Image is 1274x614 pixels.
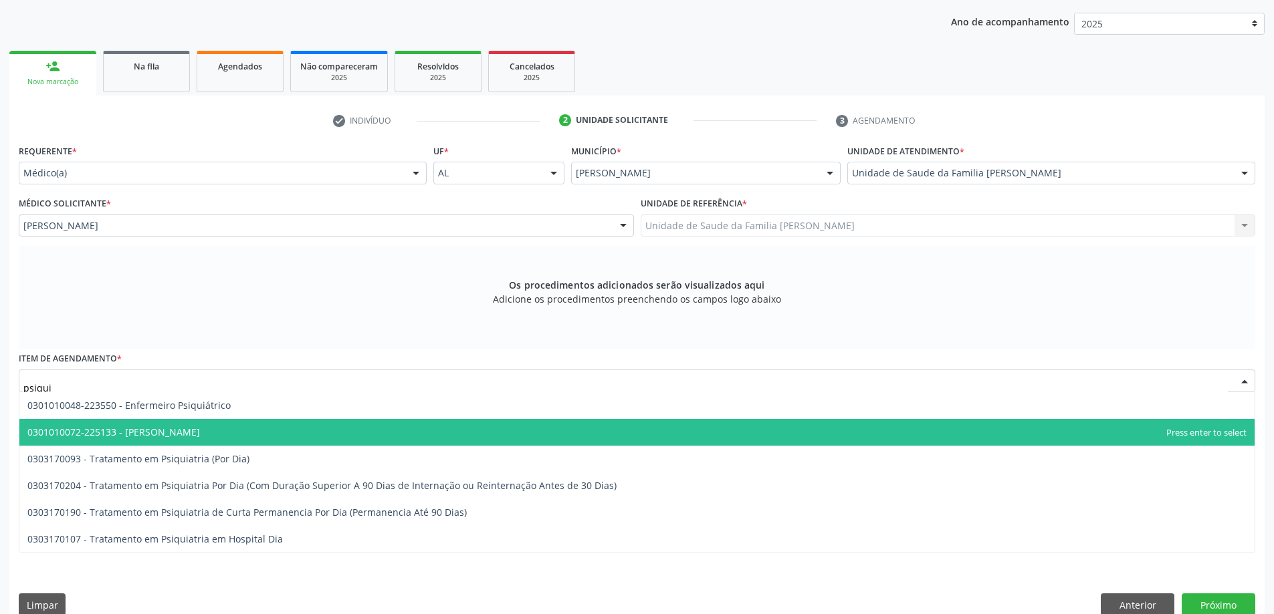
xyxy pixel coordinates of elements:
[300,61,378,72] span: Não compareceram
[23,166,399,180] span: Médico(a)
[951,13,1069,29] p: Ano de acompanhamento
[493,292,781,306] span: Adicione os procedimentos preenchendo os campos logo abaixo
[576,166,813,180] span: [PERSON_NAME]
[300,73,378,83] div: 2025
[417,61,459,72] span: Resolvidos
[218,61,262,72] span: Agendados
[27,532,283,545] span: 0303170107 - Tratamento em Psiquiatria em Hospital Dia
[23,219,607,233] span: [PERSON_NAME]
[498,73,565,83] div: 2025
[19,194,111,214] label: Médico Solicitante
[134,61,159,72] span: Na fila
[438,166,538,180] span: AL
[19,141,77,162] label: Requerente
[27,506,467,518] span: 0303170190 - Tratamento em Psiquiatria de Curta Permanencia Por Dia (Permanencia Até 90 Dias)
[510,61,554,72] span: Cancelados
[23,374,1228,401] input: Buscar por procedimento
[27,452,249,465] span: 0303170093 - Tratamento em Psiquiatria (Por Dia)
[559,114,571,126] div: 2
[19,349,122,369] label: Item de agendamento
[45,59,60,73] div: person_add
[847,141,964,162] label: Unidade de atendimento
[571,141,621,162] label: Município
[19,77,87,87] div: Nova marcação
[509,278,764,292] span: Os procedimentos adicionados serão visualizados aqui
[641,194,747,214] label: Unidade de referência
[27,426,200,438] span: 0301010072-225133 - [PERSON_NAME]
[27,399,231,412] span: 0301010048-223550 - Enfermeiro Psiquiátrico
[576,114,668,126] div: Unidade solicitante
[27,479,617,492] span: 0303170204 - Tratamento em Psiquiatria Por Dia (Com Duração Superior A 90 Dias de Internação ou R...
[433,141,449,162] label: UF
[405,73,471,83] div: 2025
[852,166,1228,180] span: Unidade de Saude da Familia [PERSON_NAME]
